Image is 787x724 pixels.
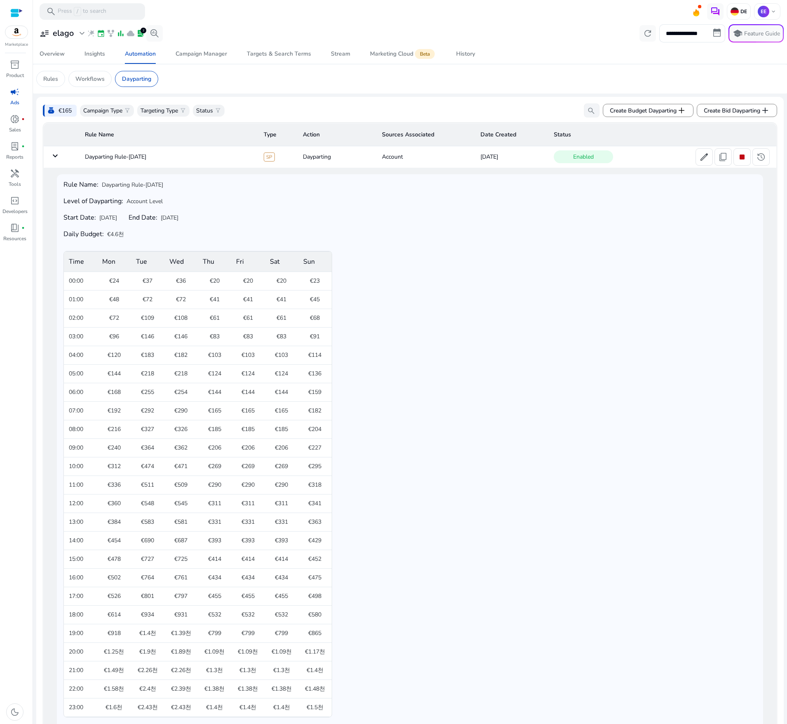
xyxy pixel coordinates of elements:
[308,370,321,378] span: €136
[138,666,158,675] span: €2.26천
[733,148,751,166] button: stop
[139,629,156,637] span: €1.4천
[141,462,154,471] span: €474
[241,351,255,359] span: €103
[276,314,286,322] span: €61
[6,72,24,79] p: Product
[141,592,154,600] span: €801
[174,481,187,489] span: €509
[171,666,191,675] span: €2.26천
[99,214,117,222] span: [DATE]
[126,29,135,37] span: cloud
[210,277,220,285] span: €20
[206,666,223,675] span: €1.3천
[102,181,163,189] span: Dayparting Rule-[DATE]
[174,499,187,508] span: €545
[210,314,220,322] span: €61
[171,629,191,637] span: €1.39천
[64,587,97,605] td: 17:00
[64,251,97,272] th: Time
[298,251,332,272] th: Sun
[109,277,119,285] span: €24
[63,181,98,189] h4: Rule Name:
[74,7,81,16] span: /
[699,152,709,162] span: edit
[760,105,770,115] span: add
[208,611,221,619] span: €532
[164,251,198,272] th: Wed
[141,537,154,545] span: €690
[138,703,158,712] span: €2.43천
[141,388,154,396] span: €255
[87,29,95,37] span: wand_stars
[204,648,225,656] span: €1.09천
[143,277,152,285] span: €37
[208,462,221,471] span: €269
[208,537,221,545] span: €393
[64,624,97,642] td: 19:00
[64,476,97,494] td: 11:00
[174,574,187,582] span: €761
[63,230,104,238] h4: Daily Budget:
[554,150,613,163] span: Enabled
[208,518,221,526] span: €331
[174,592,187,600] span: €797
[737,152,747,162] span: stop
[308,555,321,563] span: €452
[108,351,121,359] span: €120
[64,568,97,587] td: 16:00
[208,444,221,452] span: €206
[275,444,288,452] span: €206
[257,123,296,146] th: Type
[174,537,187,545] span: €687
[104,666,124,675] span: €1.49천
[275,592,288,600] span: €455
[141,28,146,33] div: 2
[141,499,154,508] span: €548
[10,223,20,233] span: book_4
[176,295,186,304] span: €72
[141,333,154,341] span: €146
[141,611,154,619] span: €934
[208,481,221,489] span: €290
[204,685,225,693] span: €1.38천
[697,104,777,117] button: Create Bid Daypartingadd
[125,51,156,57] div: Automation
[108,611,121,619] span: €614
[714,148,732,166] button: content_copy
[6,153,23,161] p: Reports
[275,611,288,619] span: €532
[107,29,115,37] span: family_history
[117,29,125,37] span: bar_chart
[308,351,321,359] span: €114
[63,214,96,222] h4: Start Date:
[272,648,292,656] span: €1.09천
[231,251,265,272] th: Fri
[276,295,286,304] span: €41
[308,629,321,637] span: €865
[9,126,21,134] p: Sales
[208,370,221,378] span: €124
[241,518,255,526] span: €331
[141,555,154,563] span: €727
[131,251,164,272] th: Tue
[308,574,321,582] span: €475
[171,685,191,693] span: €2.39천
[139,685,156,693] span: €2.4천
[239,703,256,712] span: €1.4천
[241,592,255,600] span: €455
[108,592,121,600] span: €526
[310,314,320,322] span: €68
[136,29,145,37] span: lab_profile
[75,75,105,83] p: Workflows
[275,518,288,526] span: €331
[176,51,227,57] div: Campaign Manager
[143,295,152,304] span: €72
[141,314,154,322] span: €109
[718,152,728,162] span: content_copy
[273,666,290,675] span: €1.3천
[10,99,19,106] p: Ads
[97,251,131,272] th: Mon
[141,444,154,452] span: €364
[610,105,686,115] span: Create Budget Dayparting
